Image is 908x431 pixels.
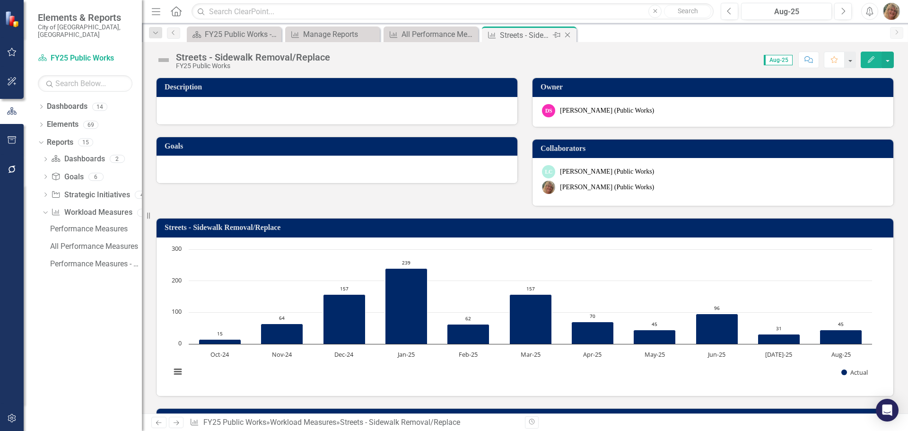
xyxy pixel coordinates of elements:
[210,350,229,359] text: Oct-24
[831,350,851,359] text: Aug-25
[288,28,377,40] a: Manage Reports
[38,12,132,23] span: Elements & Reports
[279,315,285,321] text: 64
[5,11,21,27] img: ClearPoint Strategy
[110,155,125,163] div: 2
[156,53,171,68] img: Not Defined
[386,28,476,40] a: All Performance Measures
[714,305,720,311] text: 96
[465,315,471,322] text: 62
[883,3,900,20] img: Hallie Pelham
[541,83,889,91] h3: Owner
[166,245,877,387] svg: Interactive chart
[47,137,73,148] a: Reports
[172,307,182,316] text: 100
[664,5,711,18] button: Search
[172,276,182,284] text: 200
[542,104,555,117] div: DS
[583,350,602,359] text: Apr-25
[178,339,182,347] text: 0
[526,285,535,292] text: 157
[48,221,142,237] a: Performance Measures
[78,139,93,147] div: 15
[135,191,150,199] div: 4
[165,142,513,150] h3: Goals
[459,350,478,359] text: Feb-25
[51,172,83,183] a: Goals
[205,28,279,40] div: FY25 Public Works - Strategic Plan
[48,256,142,272] a: Performance Measures - Monthly Report
[50,225,142,233] div: Performance Measures
[51,207,132,218] a: Workload Measures
[645,350,665,359] text: May-25
[634,330,676,344] path: May-25, 45. Actual.
[560,167,654,176] div: [PERSON_NAME] (Public Works)
[402,28,476,40] div: All Performance Measures
[744,6,829,18] div: Aug-25
[542,165,555,178] div: LC
[48,239,142,254] a: All Performance Measures
[51,154,105,165] a: Dashboards
[190,417,518,428] div: » »
[447,324,489,344] path: Feb-25, 62. Actual.
[876,399,899,422] div: Open Intercom Messenger
[38,75,132,92] input: Search Below...
[137,209,152,217] div: 3
[652,321,657,327] text: 45
[500,29,550,41] div: Streets - Sidewalk Removal/Replace
[38,53,132,64] a: FY25 Public Works
[696,314,738,344] path: Jun-25, 96. Actual.
[176,62,330,70] div: FY25 Public Works
[165,413,889,422] h3: Streets - Sidewalk Removal/Replace - FYTD Comparison
[203,418,266,427] a: FY25 Public Works
[776,325,782,332] text: 31
[165,83,513,91] h3: Description
[47,119,79,130] a: Elements
[38,23,132,39] small: City of [GEOGRAPHIC_DATA], [GEOGRAPHIC_DATA]
[171,365,184,378] button: View chart menu, Chart
[165,223,889,232] h3: Streets - Sidewalk Removal/Replace
[50,260,142,268] div: Performance Measures - Monthly Report
[323,294,366,344] path: Dec-24, 157. Actual.
[92,103,107,111] div: 14
[678,7,698,15] span: Search
[199,339,241,344] path: Oct-24, 15. Actual.
[521,350,541,359] text: Mar-25
[560,183,654,192] div: [PERSON_NAME] (Public Works)
[841,368,868,377] button: Show Actual
[217,330,223,337] text: 15
[47,101,87,112] a: Dashboards
[572,322,614,344] path: Apr-25, 70. Actual.
[765,350,792,359] text: [DATE]-25
[402,259,410,266] text: 239
[88,173,104,181] div: 6
[541,144,889,153] h3: Collaborators
[838,321,844,327] text: 45
[590,313,595,319] text: 70
[397,350,415,359] text: Jan-25
[51,190,130,201] a: Strategic Initiatives
[272,350,292,359] text: Nov-24
[261,324,303,344] path: Nov-24, 64. Actual.
[560,106,654,115] div: [PERSON_NAME] (Public Works)
[385,268,428,344] path: Jan-25, 239. Actual.
[707,350,725,359] text: Jun-25
[192,3,714,20] input: Search ClearPoint...
[340,285,349,292] text: 157
[510,294,552,344] path: Mar-25, 157. Actual.
[820,330,862,344] path: Aug-25, 45. Actual.
[83,121,98,129] div: 69
[764,55,793,65] span: Aug-25
[166,245,884,387] div: Chart. Highcharts interactive chart.
[50,242,142,251] div: All Performance Measures
[303,28,377,40] div: Manage Reports
[270,418,336,427] a: Workload Measures
[334,350,354,359] text: Dec-24
[340,418,460,427] div: Streets - Sidewalk Removal/Replace
[189,28,279,40] a: FY25 Public Works - Strategic Plan
[741,3,832,20] button: Aug-25
[172,244,182,253] text: 300
[758,334,800,344] path: Jul-25, 31. Actual.
[542,181,555,194] img: Hallie Pelham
